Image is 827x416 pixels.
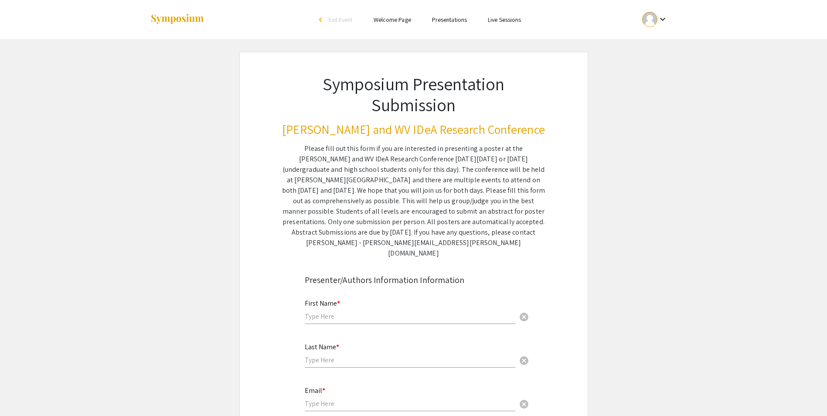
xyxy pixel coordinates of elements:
[488,16,521,24] a: Live Sessions
[282,73,545,115] h1: Symposium Presentation Submission
[657,14,668,24] mat-icon: Expand account dropdown
[7,377,37,409] iframe: Chat
[329,16,353,24] span: Exit Event
[519,312,529,322] span: cancel
[305,273,523,286] div: Presenter/Authors Information Information
[519,399,529,409] span: cancel
[150,14,204,25] img: Symposium by ForagerOne
[515,351,533,368] button: Clear
[519,355,529,366] span: cancel
[305,312,515,321] input: Type Here
[305,342,339,351] mat-label: Last Name
[515,395,533,412] button: Clear
[282,143,545,259] div: Please fill out this form if you are interested in presenting a poster at the [PERSON_NAME] and W...
[432,16,467,24] a: Presentations
[633,10,677,29] button: Expand account dropdown
[305,386,325,395] mat-label: Email
[305,299,340,308] mat-label: First Name
[282,122,545,137] h3: [PERSON_NAME] and WV IDeA Research Conference
[515,308,533,325] button: Clear
[305,355,515,365] input: Type Here
[305,399,515,408] input: Type Here
[319,17,324,22] div: arrow_back_ios
[374,16,411,24] a: Welcome Page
